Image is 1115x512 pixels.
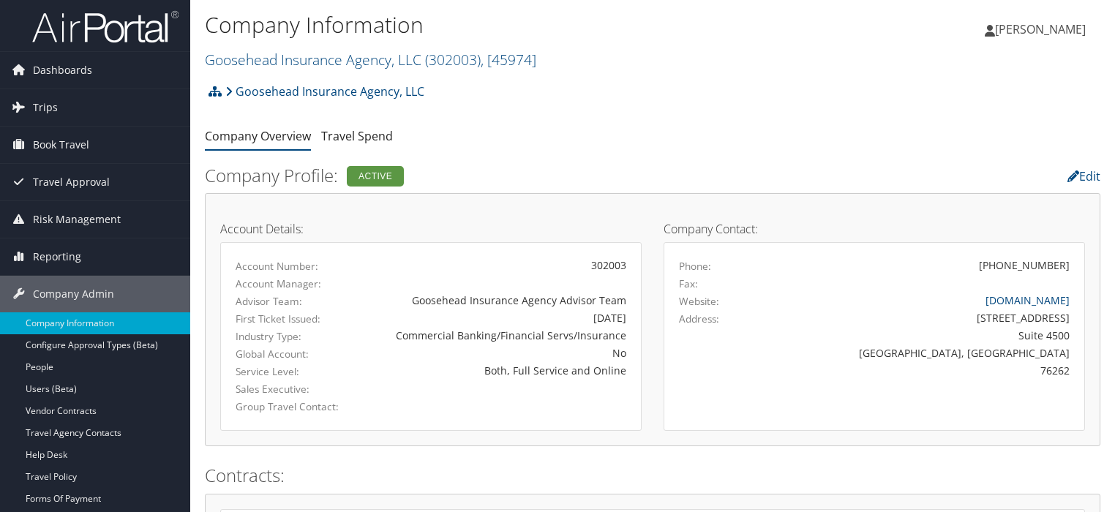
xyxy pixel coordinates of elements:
[236,312,351,326] label: First Ticket Issued:
[33,238,81,275] span: Reporting
[979,257,1070,273] div: [PHONE_NUMBER]
[782,345,1070,361] div: [GEOGRAPHIC_DATA], [GEOGRAPHIC_DATA]
[679,259,711,274] label: Phone:
[236,364,351,379] label: Service Level:
[664,223,1085,235] h4: Company Contact:
[985,7,1100,51] a: [PERSON_NAME]
[347,166,404,187] div: Active
[782,363,1070,378] div: 76262
[373,328,626,343] div: Commercial Banking/Financial Servs/Insurance
[481,50,536,69] span: , [ 45974 ]
[236,399,351,414] label: Group Travel Contact:
[205,463,1100,488] h2: Contracts:
[205,128,311,144] a: Company Overview
[373,345,626,361] div: No
[33,201,121,238] span: Risk Management
[225,77,424,106] a: Goosehead Insurance Agency, LLC
[986,293,1070,307] a: [DOMAIN_NAME]
[373,257,626,273] div: 302003
[373,293,626,308] div: Goosehead Insurance Agency Advisor Team
[679,294,719,309] label: Website:
[33,276,114,312] span: Company Admin
[33,89,58,126] span: Trips
[373,363,626,378] div: Both, Full Service and Online
[782,328,1070,343] div: Suite 4500
[32,10,179,44] img: airportal-logo.png
[33,164,110,200] span: Travel Approval
[236,294,351,309] label: Advisor Team:
[373,310,626,325] div: [DATE]
[205,50,536,69] a: Goosehead Insurance Agency, LLC
[782,310,1070,325] div: [STREET_ADDRESS]
[236,276,351,291] label: Account Manager:
[33,127,89,163] span: Book Travel
[1067,168,1100,184] a: Edit
[220,223,642,235] h4: Account Details:
[205,163,795,188] h2: Company Profile:
[205,10,802,40] h1: Company Information
[995,21,1086,37] span: [PERSON_NAME]
[236,329,351,344] label: Industry Type:
[679,312,719,326] label: Address:
[236,259,351,274] label: Account Number:
[425,50,481,69] span: ( 302003 )
[236,347,351,361] label: Global Account:
[321,128,393,144] a: Travel Spend
[33,52,92,89] span: Dashboards
[236,382,351,396] label: Sales Executive:
[679,276,698,291] label: Fax:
